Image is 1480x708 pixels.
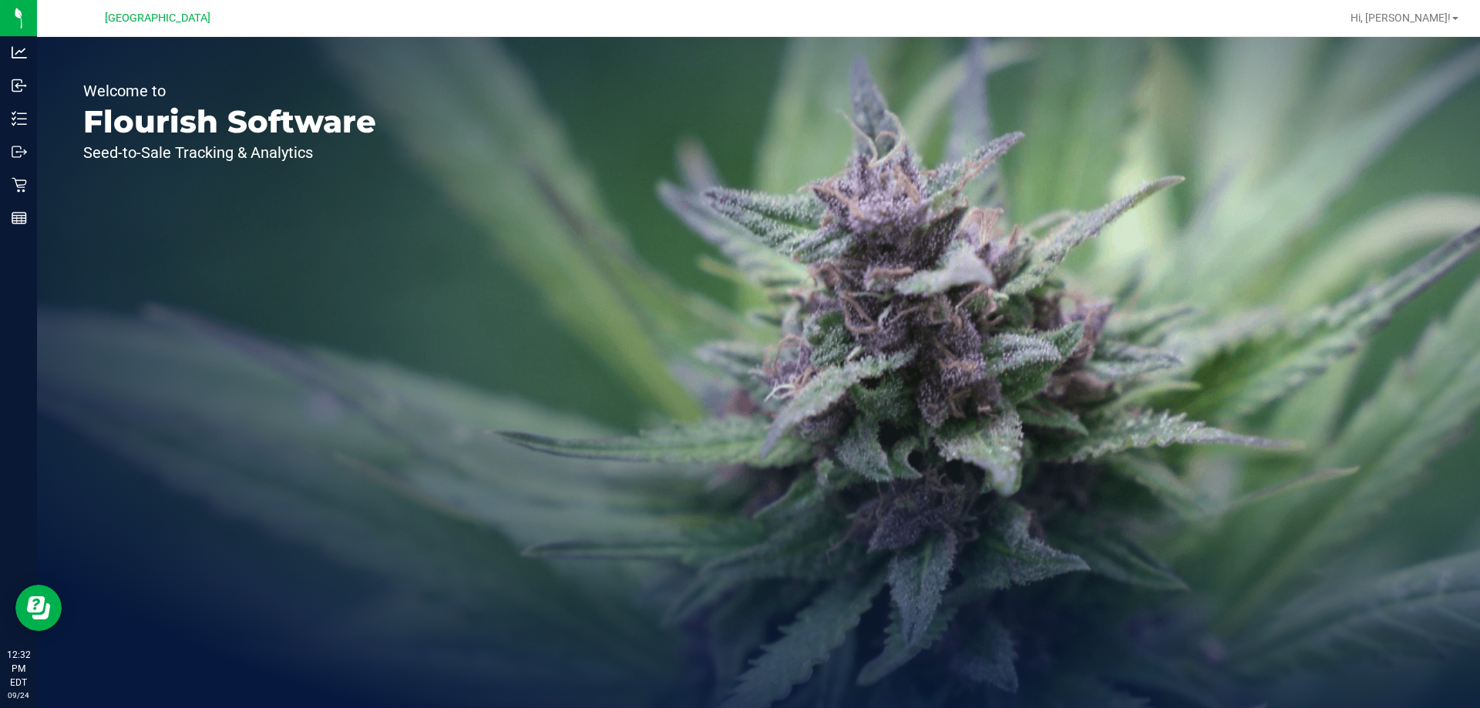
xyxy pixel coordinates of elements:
p: 12:32 PM EDT [7,648,30,690]
span: Hi, [PERSON_NAME]! [1350,12,1451,24]
p: Flourish Software [83,106,376,137]
p: 09/24 [7,690,30,701]
inline-svg: Inventory [12,111,27,126]
span: [GEOGRAPHIC_DATA] [105,12,210,25]
p: Welcome to [83,83,376,99]
iframe: Resource center [15,585,62,631]
inline-svg: Retail [12,177,27,193]
inline-svg: Analytics [12,45,27,60]
p: Seed-to-Sale Tracking & Analytics [83,145,376,160]
inline-svg: Outbound [12,144,27,159]
inline-svg: Reports [12,210,27,226]
inline-svg: Inbound [12,78,27,93]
